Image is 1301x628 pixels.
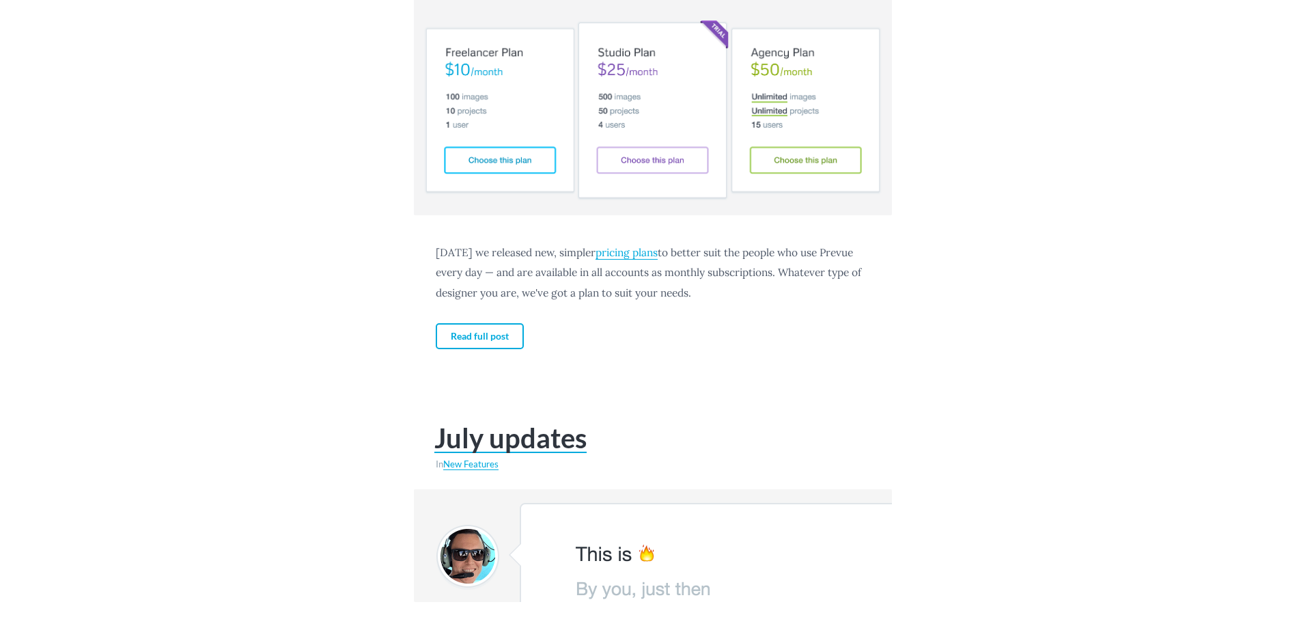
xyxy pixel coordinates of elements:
p: In [436,460,866,469]
a: Read full post [436,323,524,349]
a: pricing plans [596,245,658,260]
a: July updates [434,424,587,453]
img: 04_emoji.png [414,489,892,602]
p: [DATE] we released new, simpler to better suit the people who use Prevue every day — and are avai... [436,243,866,303]
a: New Features [443,459,499,470]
